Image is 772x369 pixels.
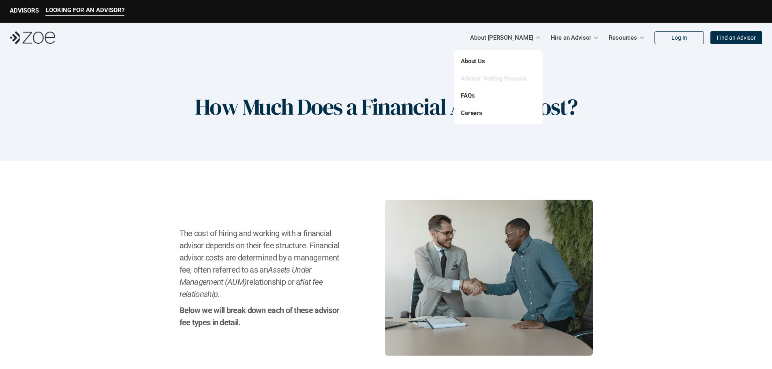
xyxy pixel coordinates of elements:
a: Advisor Vetting Process [461,75,526,82]
p: LOOKING FOR AN ADVISOR? [46,6,124,14]
p: Log In [671,34,687,41]
em: flat fee relationship [180,277,325,299]
a: About Us [461,58,485,65]
p: Find an Advisor [717,34,756,41]
em: Assets Under Management (AUM) [180,265,313,287]
a: Careers [461,109,482,117]
a: Find an Advisor [710,31,762,44]
h2: Below we will break down each of these advisor fee types in detail. [180,304,344,328]
h2: The cost of hiring and working with a financial advisor depends on their fee structure. Financial... [180,227,344,300]
a: FAQs [461,92,475,99]
p: About [PERSON_NAME] [470,32,533,44]
a: Log In [654,31,704,44]
h1: How Much Does a Financial Advisor Cost? [195,93,577,120]
p: Hire an Advisor [551,32,592,44]
p: Resources [609,32,637,44]
p: ADVISORS [10,7,39,14]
